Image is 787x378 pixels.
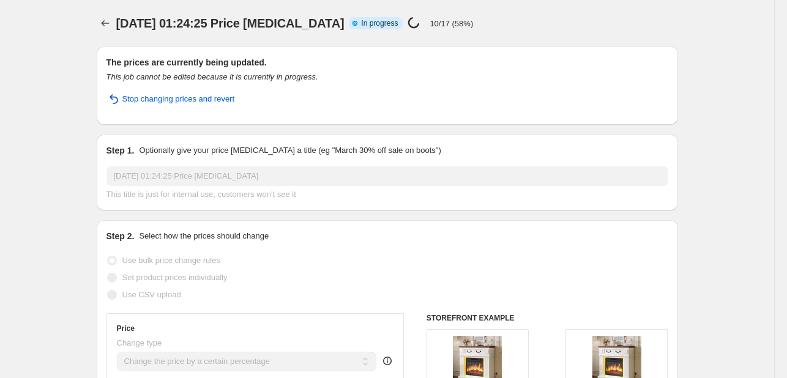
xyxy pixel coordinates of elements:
i: This job cannot be edited because it is currently in progress. [106,72,318,81]
p: Select how the prices should change [139,230,269,242]
h2: Step 2. [106,230,135,242]
input: 30% off holiday sale [106,166,668,186]
span: Set product prices individually [122,273,228,282]
span: This title is just for internal use, customers won't see it [106,190,296,199]
h6: STOREFRONT EXAMPLE [427,313,668,323]
span: Use bulk price change rules [122,256,220,265]
p: Optionally give your price [MEDICAL_DATA] a title (eg "March 30% off sale on boots") [139,144,441,157]
h2: Step 1. [106,144,135,157]
button: Price change jobs [97,15,114,32]
h3: Price [117,324,135,333]
div: help [381,355,394,367]
span: In progress [361,18,398,28]
span: Use CSV upload [122,290,181,299]
h2: The prices are currently being updated. [106,56,668,69]
span: Change type [117,338,162,347]
button: Stop changing prices and revert [99,89,242,109]
span: Stop changing prices and revert [122,93,235,105]
p: 10/17 (58%) [430,19,473,28]
span: [DATE] 01:24:25 Price [MEDICAL_DATA] [116,17,345,30]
